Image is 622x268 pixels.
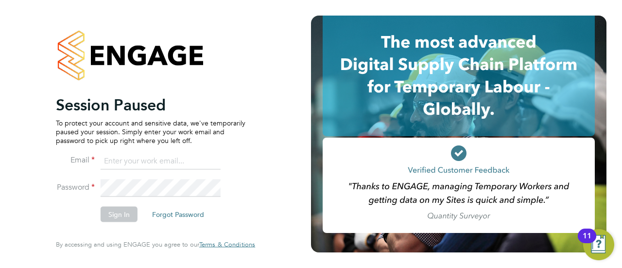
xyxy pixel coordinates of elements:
h2: Session Paused [56,95,245,114]
button: Forgot Password [144,207,212,222]
button: Open Resource Center, 11 new notifications [583,229,614,260]
label: Password [56,182,95,193]
p: To protect your account and sensitive data, we've temporarily paused your session. Simply enter y... [56,118,245,145]
button: Sign In [101,207,138,222]
div: 11 [583,236,591,249]
input: Enter your work email... [101,152,221,170]
label: Email [56,155,95,165]
span: By accessing and using ENGAGE you agree to our [56,240,255,249]
a: Terms & Conditions [199,241,255,249]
